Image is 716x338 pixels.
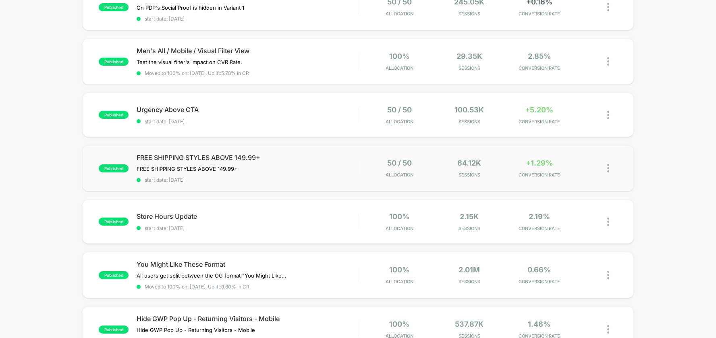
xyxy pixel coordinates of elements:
span: 100.53k [455,106,484,114]
span: start date: [DATE] [137,225,357,231]
span: 100% [389,265,409,274]
span: start date: [DATE] [137,118,357,124]
span: FREE SHIPPING STYLES ABOVE 149.99+ [137,166,238,172]
span: Store Hours Update [137,212,357,220]
span: published [99,271,129,279]
span: Sessions [436,226,502,231]
span: 50 / 50 [387,106,412,114]
span: Sessions [436,172,502,178]
span: 2.15k [460,212,479,221]
span: You Might Like These Format [137,260,357,268]
span: Men's All / Mobile / Visual Filter View [137,47,357,55]
span: 2.01M [459,265,480,274]
span: published [99,164,129,172]
img: close [607,325,609,334]
span: CONVERSION RATE [506,119,572,124]
span: CONVERSION RATE [506,65,572,71]
span: Moved to 100% on: [DATE] . Uplift: 9.60% in CR [145,284,249,290]
span: 537.87k [455,320,484,328]
span: published [99,218,129,226]
span: Allocation [386,172,413,178]
img: close [607,57,609,66]
span: Allocation [386,119,413,124]
span: All users get split between the OG format "You Might Like These" Vs. socks and a personalized sug... [137,272,286,279]
img: close [607,164,609,172]
span: 50 / 50 [387,159,412,167]
img: close [607,3,609,11]
span: Moved to 100% on: [DATE] . Uplift: 5.78% in CR [145,70,249,76]
span: start date: [DATE] [137,16,357,22]
span: 2.19% [529,212,550,221]
span: 100% [389,212,409,221]
span: On PDP's Social Proof is hidden in Variant 1 [137,4,244,11]
span: published [99,326,129,334]
span: CONVERSION RATE [506,279,572,284]
span: 100% [389,320,409,328]
span: 0.66% [527,265,551,274]
img: close [607,271,609,279]
span: +1.29% [526,159,553,167]
span: 29.35k [457,52,482,60]
span: Sessions [436,11,502,17]
span: CONVERSION RATE [506,11,572,17]
span: Hide GWP Pop Up - Returning Visitors - Mobile [137,327,255,333]
span: 100% [389,52,409,60]
span: Urgency Above CTA [137,106,357,114]
span: CONVERSION RATE [506,226,572,231]
span: Allocation [386,11,413,17]
span: published [99,3,129,11]
span: 64.12k [457,159,481,167]
span: published [99,111,129,119]
span: Hide GWP Pop Up - Returning Visitors - Mobile [137,315,357,323]
img: close [607,111,609,119]
span: Sessions [436,279,502,284]
span: Allocation [386,65,413,71]
span: Allocation [386,226,413,231]
span: 2.85% [528,52,551,60]
span: CONVERSION RATE [506,172,572,178]
span: Allocation [386,279,413,284]
span: FREE SHIPPING STYLES ABOVE 149.99+ [137,153,357,162]
img: close [607,218,609,226]
span: Test the visual filter's impact on CVR Rate. [137,59,242,65]
span: +5.20% [525,106,553,114]
span: start date: [DATE] [137,177,357,183]
span: Sessions [436,119,502,124]
span: 1.46% [528,320,550,328]
span: Sessions [436,65,502,71]
span: published [99,58,129,66]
